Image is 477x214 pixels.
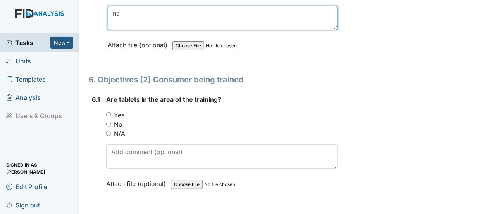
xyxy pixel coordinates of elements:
[6,73,46,85] span: Templates
[106,131,111,136] input: N/A
[108,36,170,50] label: Attach file (optional)
[6,181,47,193] span: Edit Profile
[114,129,125,138] label: N/A
[106,175,169,188] label: Attach file (optional)
[6,38,50,47] a: Tasks
[6,91,41,103] span: Analysis
[106,96,221,103] span: Are tablets in the area of the training?
[50,37,74,49] button: New
[106,112,111,117] input: Yes
[92,95,100,104] label: 6.1
[106,122,111,127] input: No
[6,55,31,67] span: Units
[89,74,338,85] h1: 6. Objectives (2) Consumer being trained
[114,120,122,129] label: No
[6,199,40,211] span: Sign out
[114,110,124,120] label: Yes
[6,162,73,174] span: Signed in as [PERSON_NAME]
